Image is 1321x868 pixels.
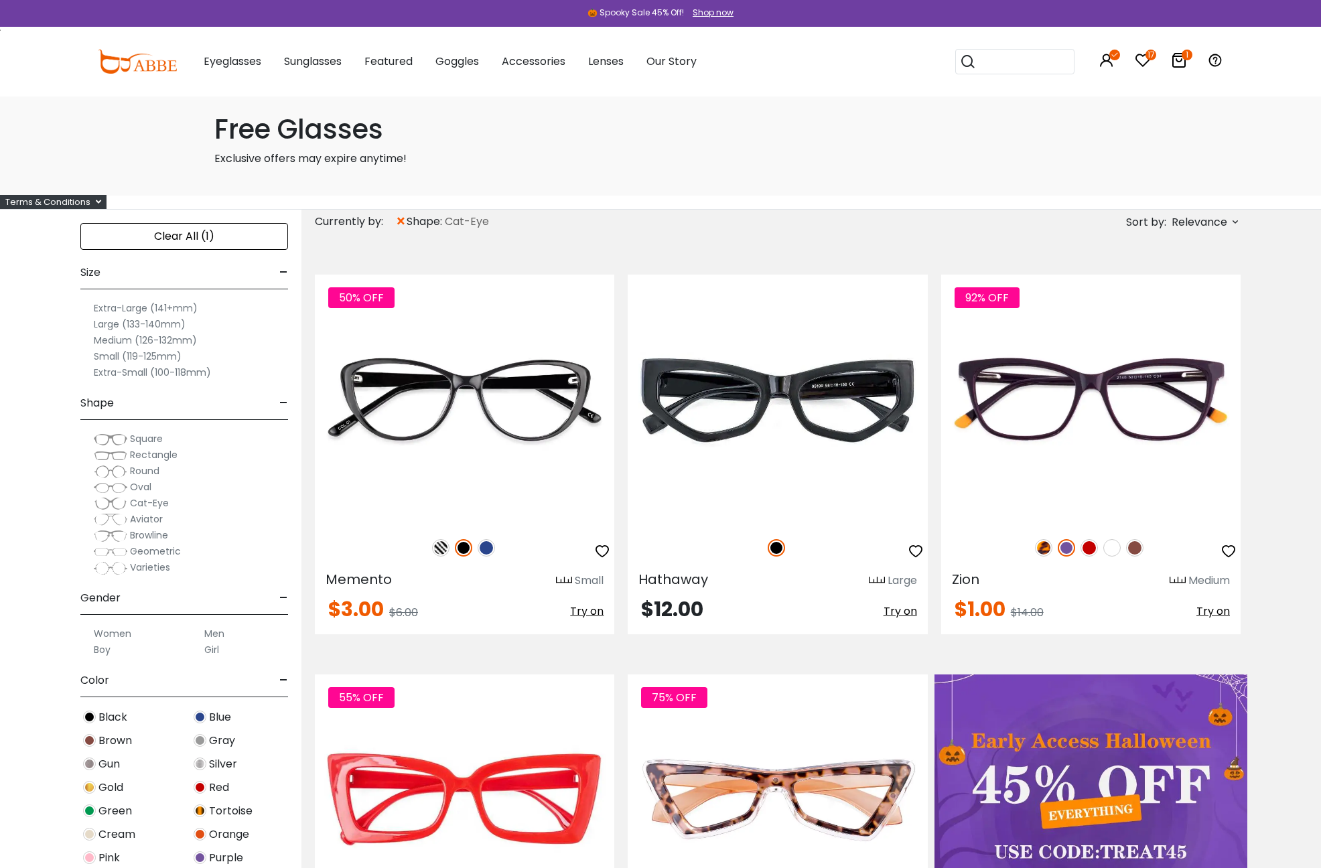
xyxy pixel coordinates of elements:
span: $3.00 [328,595,384,624]
div: 🎃 Spooky Sale 45% Off! [587,7,684,19]
img: Purple Zion - Acetate ,Universal Bridge Fit [941,275,1241,524]
span: Sunglasses [284,54,342,69]
span: Pink [98,850,120,866]
span: Square [130,432,163,445]
span: Oval [130,480,151,494]
img: Blue [194,711,206,723]
span: $14.00 [1011,605,1044,620]
div: Large [888,573,917,589]
span: Purple [209,850,243,866]
span: $6.00 [389,605,418,620]
img: Black [455,539,472,557]
span: Brown [98,733,132,749]
img: size ruler [556,576,572,586]
button: Try on [884,599,917,624]
span: Gun [98,756,120,772]
div: Clear All (1) [80,223,288,250]
img: Geometric.png [94,545,127,559]
img: Oval.png [94,481,127,494]
img: Pattern [432,539,449,557]
span: $1.00 [955,595,1005,624]
button: Try on [570,599,604,624]
span: × [395,210,407,234]
img: Blue [478,539,495,557]
label: Boy [94,642,111,658]
img: Cream [83,828,96,841]
span: Zion [952,570,979,589]
label: Girl [204,642,219,658]
span: - [279,664,288,697]
a: 1 [1171,55,1187,70]
img: Brown [83,734,96,747]
span: Sort by: [1126,214,1166,230]
img: Gun [83,757,96,770]
label: Extra-Small (100-118mm) [94,364,211,380]
img: size ruler [1170,576,1186,586]
span: Browline [130,528,168,542]
div: Currently by: [315,210,395,234]
img: Pink [83,851,96,864]
img: Cat-Eye.png [94,497,127,510]
p: Exclusive offers may expire anytime! [214,151,1107,167]
img: Round.png [94,465,127,478]
i: 1 [1182,50,1192,60]
div: Small [575,573,604,589]
span: Aviator [130,512,163,526]
span: Green [98,803,132,819]
span: Cat-Eye [445,214,489,230]
a: 17 [1135,55,1151,70]
span: Eyeglasses [204,54,261,69]
span: Gold [98,780,123,796]
label: Large (133-140mm) [94,316,186,332]
span: Lenses [588,54,624,69]
img: Gold [83,781,96,794]
img: Browline.png [94,529,127,542]
img: Red [194,781,206,794]
span: Varieties [130,561,170,574]
label: Women [94,626,131,642]
span: $12.00 [641,595,703,624]
img: White [1103,539,1121,557]
label: Medium (126-132mm) [94,332,197,348]
button: Try on [1196,599,1230,624]
span: Memento [326,570,392,589]
span: - [279,257,288,289]
span: - [279,582,288,614]
img: size ruler [869,576,885,586]
span: Accessories [502,54,565,69]
span: Size [80,257,100,289]
span: Gender [80,582,121,614]
span: 92% OFF [955,287,1020,308]
img: Silver [194,757,206,770]
span: Goggles [435,54,479,69]
span: 50% OFF [328,287,395,308]
span: Try on [1196,603,1230,619]
img: Rectangle.png [94,449,127,462]
span: Cream [98,826,135,843]
img: Brown [1126,539,1143,557]
span: Rectangle [130,448,178,461]
span: Silver [209,756,237,772]
span: Orange [209,826,249,843]
img: Red [1081,539,1098,557]
span: Shape [80,387,114,419]
span: 75% OFF [641,687,707,708]
span: Red [209,780,229,796]
label: Extra-Large (141+mm) [94,300,198,316]
span: Try on [570,603,604,619]
span: Featured [364,54,413,69]
h1: Free Glasses [214,113,1107,145]
img: Black Memento - Acetate ,Universal Bridge Fit [315,275,614,524]
i: 17 [1145,50,1156,60]
span: Round [130,464,159,478]
img: Square.png [94,433,127,446]
img: Gray [194,734,206,747]
span: Relevance [1172,210,1227,234]
span: shape: [407,214,445,230]
img: Black [83,711,96,723]
span: Color [80,664,109,697]
span: Cat-Eye [130,496,169,510]
img: Black Hathaway - Acetate ,Universal Bridge Fit [628,275,927,524]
